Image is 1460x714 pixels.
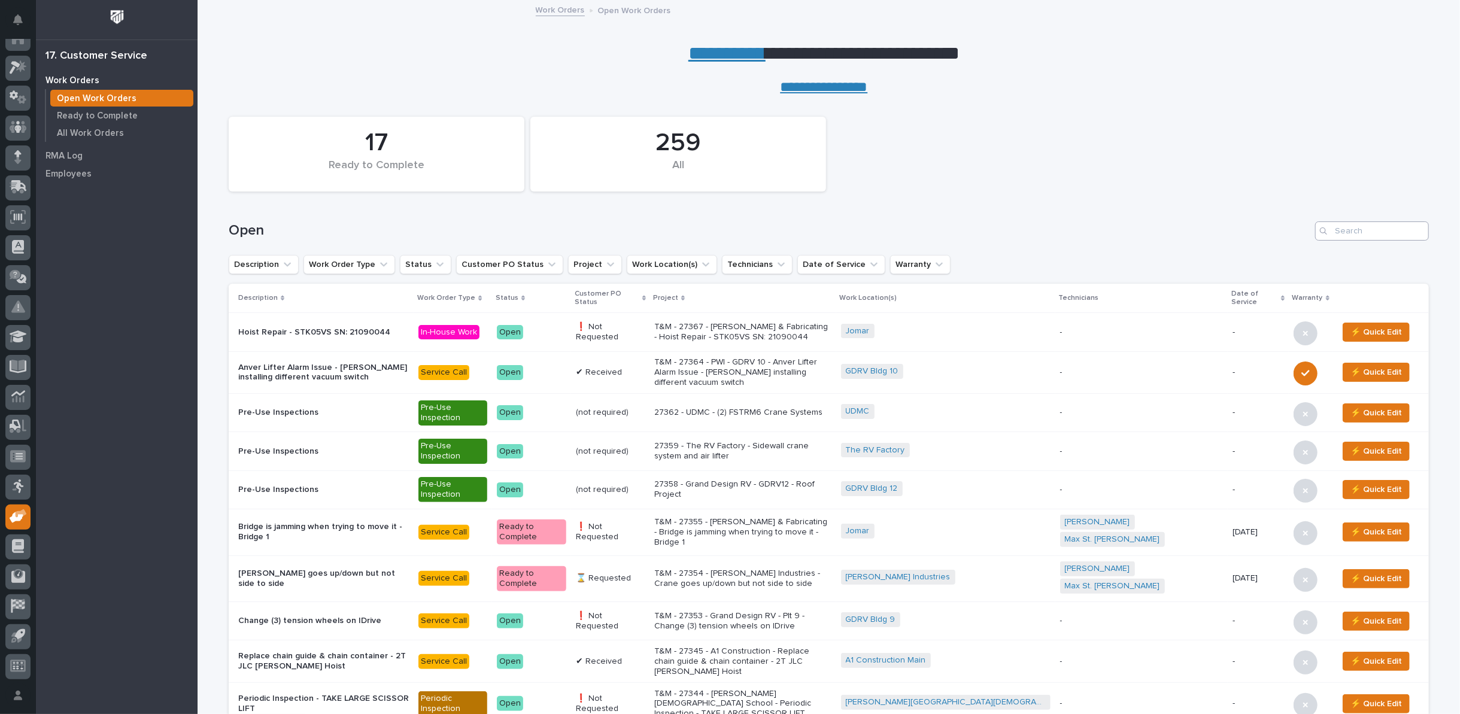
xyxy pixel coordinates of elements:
[846,572,951,582] a: [PERSON_NAME] Industries
[576,367,645,378] p: ✔ Received
[5,7,31,32] button: Notifications
[497,613,523,628] div: Open
[536,2,585,16] a: Work Orders
[654,357,831,387] p: T&M - 27364 - PWI - GDRV 10 - Anver Lifter Alarm Issue - [PERSON_NAME] installing different vacuu...
[1343,480,1410,499] button: ⚡ Quick Edit
[497,519,566,545] div: Ready to Complete
[846,615,896,625] a: GDRV Bldg 9
[1350,365,1402,379] span: ⚡ Quick Edit
[238,446,409,457] p: Pre-Use Inspections
[1060,485,1224,495] p: -
[46,90,198,107] a: Open Work Orders
[653,291,678,305] p: Project
[36,165,198,183] a: Employees
[106,6,128,28] img: Workspace Logo
[229,602,1429,640] tr: Change (3) tension wheels on IDriveService CallOpen❗ Not RequestedT&M - 27353 - Grand Design RV -...
[229,351,1429,394] tr: Anver Lifter Alarm Issue - [PERSON_NAME] installing different vacuum switchService CallOpen✔ Rece...
[45,151,83,162] p: RMA Log
[496,291,518,305] p: Status
[497,566,566,591] div: Ready to Complete
[1065,564,1130,574] a: [PERSON_NAME]
[1233,446,1283,457] p: -
[722,255,793,274] button: Technicians
[418,571,469,586] div: Service Call
[238,522,409,542] p: Bridge is jamming when trying to move it - Bridge 1
[1350,572,1402,586] span: ⚡ Quick Edit
[238,291,278,305] p: Description
[229,640,1429,683] tr: Replace chain guide & chain container - 2T JLC [PERSON_NAME] HoistService CallOpen✔ ReceivedT&M -...
[1350,482,1402,497] span: ⚡ Quick Edit
[229,222,1310,239] h1: Open
[456,255,563,274] button: Customer PO Status
[1233,527,1283,537] p: [DATE]
[1350,406,1402,420] span: ⚡ Quick Edit
[417,291,475,305] p: Work Order Type
[1343,442,1410,461] button: ⚡ Quick Edit
[497,482,523,497] div: Open
[238,694,409,714] p: Periodic Inspection - TAKE LARGE SCISSOR LIFT
[846,526,870,536] a: Jomar
[1343,694,1410,713] button: ⚡ Quick Edit
[627,255,717,274] button: Work Location(s)
[1350,697,1402,711] span: ⚡ Quick Edit
[418,365,469,380] div: Service Call
[576,573,645,584] p: ⌛ Requested
[57,111,138,121] p: Ready to Complete
[846,406,870,417] a: UDMC
[551,159,806,184] div: All
[598,3,671,16] p: Open Work Orders
[1233,485,1283,495] p: -
[846,655,926,666] a: A1 Construction Main
[576,322,645,342] p: ❗ Not Requested
[1065,534,1160,545] a: Max St. [PERSON_NAME]
[249,159,504,184] div: Ready to Complete
[846,484,898,494] a: GDRV Bldg 12
[238,408,409,418] p: Pre-Use Inspections
[497,325,523,340] div: Open
[654,569,831,589] p: T&M - 27354 - [PERSON_NAME] Industries - Crane goes up/down but not side to side
[229,394,1429,432] tr: Pre-Use InspectionsPre-Use InspectionOpen(not required)27362 - UDMC - (2) FSTRM6 Crane SystemsUDM...
[497,365,523,380] div: Open
[229,313,1429,351] tr: Hoist Repair - STK05VS SN: 21090044In-House WorkOpen❗ Not RequestedT&M - 27367 - [PERSON_NAME] & ...
[568,255,622,274] button: Project
[497,405,523,420] div: Open
[238,616,409,626] p: Change (3) tension wheels on IDrive
[418,325,479,340] div: In-House Work
[249,128,504,158] div: 17
[575,287,639,309] p: Customer PO Status
[229,555,1429,602] tr: [PERSON_NAME] goes up/down but not side to sideService CallReady to Complete⌛ RequestedT&M - 2735...
[1060,408,1224,418] p: -
[46,124,198,141] a: All Work Orders
[551,128,806,158] div: 259
[1343,652,1410,671] button: ⚡ Quick Edit
[303,255,395,274] button: Work Order Type
[229,470,1429,509] tr: Pre-Use InspectionsPre-Use InspectionOpen(not required)27358 - Grand Design RV - GDRV12 - Roof Pr...
[654,479,831,500] p: 27358 - Grand Design RV - GDRV12 - Roof Project
[846,366,899,376] a: GDRV Bldg 10
[36,71,198,89] a: Work Orders
[1350,525,1402,539] span: ⚡ Quick Edit
[1350,654,1402,669] span: ⚡ Quick Edit
[1233,657,1283,667] p: -
[1060,616,1224,626] p: -
[576,611,645,631] p: ❗ Not Requested
[497,444,523,459] div: Open
[654,322,831,342] p: T&M - 27367 - [PERSON_NAME] & Fabricating - Hoist Repair - STK05VS SN: 21090044
[418,439,487,464] div: Pre-Use Inspection
[1065,517,1130,527] a: [PERSON_NAME]
[57,128,124,139] p: All Work Orders
[229,509,1429,555] tr: Bridge is jamming when trying to move it - Bridge 1Service CallReady to Complete❗ Not RequestedT&...
[576,694,645,714] p: ❗ Not Requested
[1343,323,1410,342] button: ⚡ Quick Edit
[576,485,645,495] p: (not required)
[418,613,469,628] div: Service Call
[576,446,645,457] p: (not required)
[238,363,409,383] p: Anver Lifter Alarm Issue - [PERSON_NAME] installing different vacuum switch
[238,651,409,672] p: Replace chain guide & chain container - 2T JLC [PERSON_NAME] Hoist
[229,255,299,274] button: Description
[497,696,523,711] div: Open
[45,50,147,63] div: 17. Customer Service
[1233,616,1283,626] p: -
[1233,327,1283,338] p: -
[1233,408,1283,418] p: -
